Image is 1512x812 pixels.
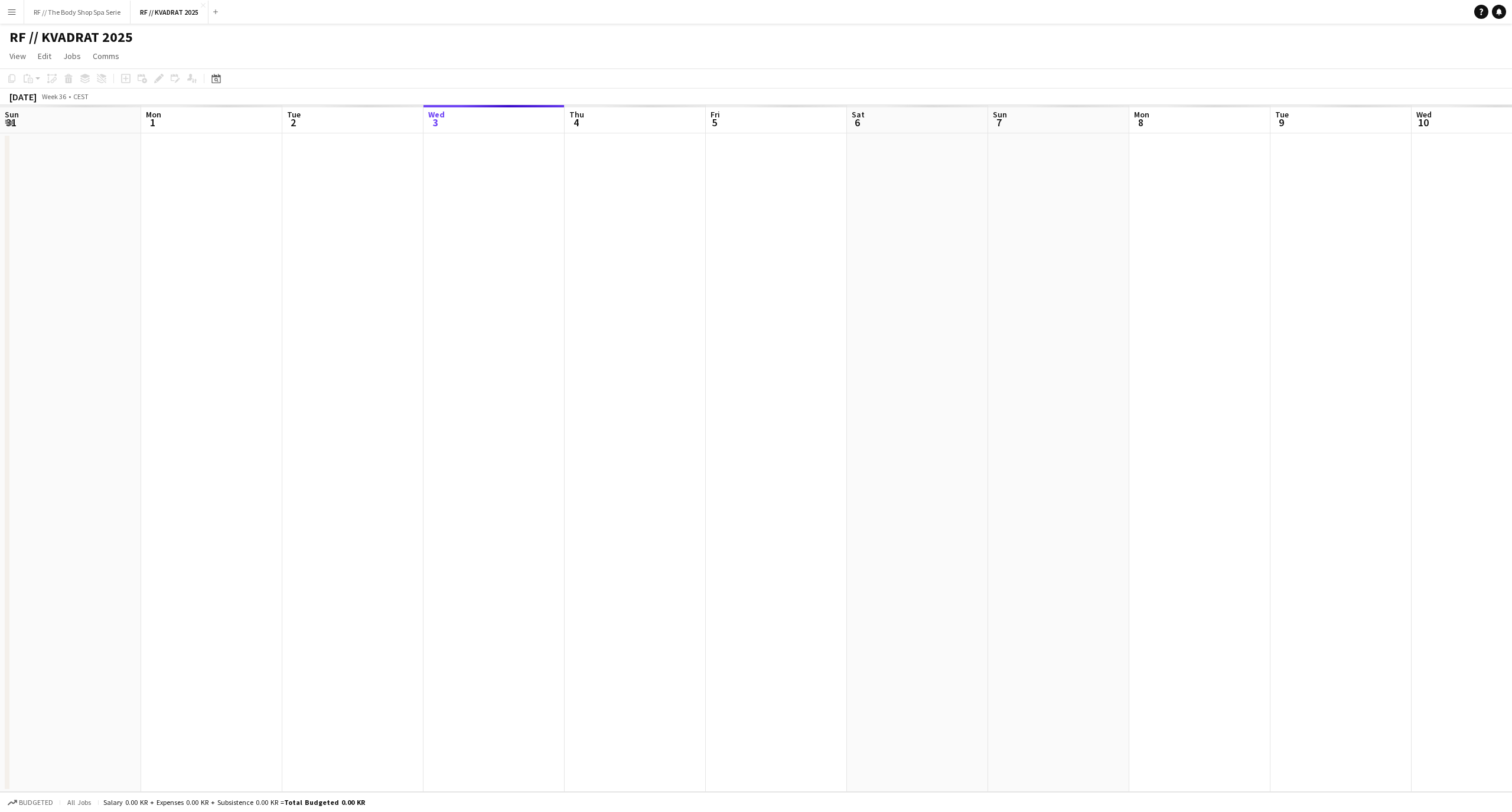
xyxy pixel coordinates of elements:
[103,798,365,807] div: Salary 0.00 KR + Expenses 0.00 KR + Subsistence 0.00 KR =
[39,92,69,101] span: Week 36
[285,116,301,129] span: 2
[6,796,55,809] button: Budgeted
[5,48,31,64] a: View
[1416,109,1432,120] span: Wed
[850,116,865,129] span: 6
[852,109,865,120] span: Sat
[709,116,720,129] span: 5
[9,28,133,46] h1: RF // KVADRAT 2025
[5,109,19,120] span: Sun
[9,91,37,103] div: [DATE]
[426,116,445,129] span: 3
[131,1,208,24] button: RF // KVADRAT 2025
[63,51,81,61] span: Jobs
[24,1,131,24] button: RF // The Body Shop Spa Serie
[1132,116,1149,129] span: 8
[287,109,301,120] span: Tue
[3,116,19,129] span: 31
[1273,116,1289,129] span: 9
[93,51,119,61] span: Comms
[993,109,1007,120] span: Sun
[88,48,124,64] a: Comms
[33,48,56,64] a: Edit
[9,51,26,61] span: View
[58,48,86,64] a: Jobs
[19,798,53,807] span: Budgeted
[73,92,89,101] div: CEST
[144,116,161,129] span: 1
[428,109,445,120] span: Wed
[568,116,584,129] span: 4
[569,109,584,120] span: Thu
[991,116,1007,129] span: 7
[146,109,161,120] span: Mon
[1275,109,1289,120] span: Tue
[1134,109,1149,120] span: Mon
[38,51,51,61] span: Edit
[284,798,365,807] span: Total Budgeted 0.00 KR
[1415,116,1432,129] span: 10
[711,109,720,120] span: Fri
[65,798,93,807] span: All jobs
